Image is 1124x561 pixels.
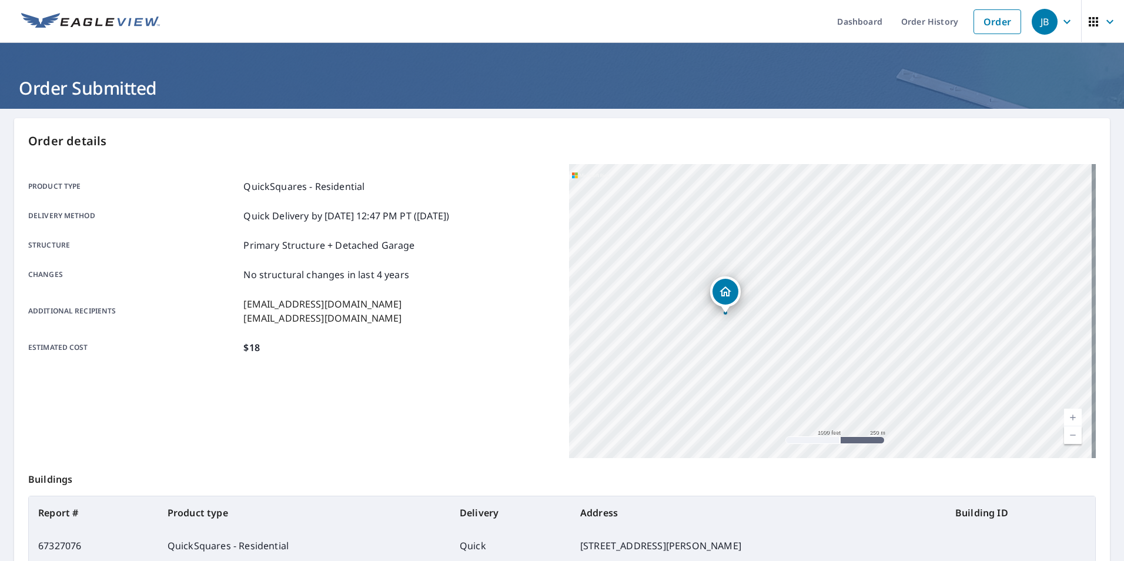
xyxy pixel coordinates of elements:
a: Order [974,9,1021,34]
p: Additional recipients [28,297,239,325]
p: QuickSquares - Residential [243,179,364,193]
p: $18 [243,340,259,355]
p: Delivery method [28,209,239,223]
p: Changes [28,268,239,282]
p: [EMAIL_ADDRESS][DOMAIN_NAME] [243,297,402,311]
p: Quick Delivery by [DATE] 12:47 PM PT ([DATE]) [243,209,449,223]
th: Report # [29,496,158,529]
h1: Order Submitted [14,76,1110,100]
th: Product type [158,496,450,529]
div: Dropped pin, building 1, Residential property, 5774 N Moore Ave Portland, OR 97217 [710,276,741,313]
div: JB [1032,9,1058,35]
p: Structure [28,238,239,252]
p: No structural changes in last 4 years [243,268,409,282]
p: [EMAIL_ADDRESS][DOMAIN_NAME] [243,311,402,325]
th: Delivery [450,496,571,529]
a: Current Level 15, Zoom In [1064,409,1082,426]
p: Buildings [28,458,1096,496]
p: Estimated cost [28,340,239,355]
a: Current Level 15, Zoom Out [1064,426,1082,444]
th: Building ID [946,496,1095,529]
p: Order details [28,132,1096,150]
p: Product type [28,179,239,193]
p: Primary Structure + Detached Garage [243,238,414,252]
img: EV Logo [21,13,160,31]
th: Address [571,496,946,529]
